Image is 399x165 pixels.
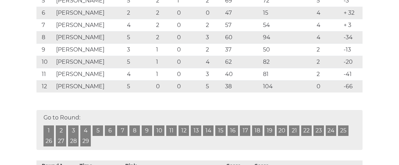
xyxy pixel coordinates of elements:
[261,44,315,56] td: 50
[154,56,175,68] td: 1
[204,56,223,68] td: 4
[204,32,223,44] td: 3
[315,19,342,32] td: 4
[315,44,342,56] td: 2
[223,44,261,56] td: 37
[204,7,223,19] td: 0
[105,125,115,136] a: 6
[142,125,152,136] a: 9
[129,125,140,136] a: 8
[36,68,54,81] td: 11
[36,7,54,19] td: 6
[178,125,189,136] a: 12
[342,19,363,32] td: + 3
[125,56,154,68] td: 5
[261,32,315,44] td: 94
[203,125,214,136] a: 14
[342,68,363,81] td: -41
[68,125,79,136] a: 3
[154,19,175,32] td: 2
[315,68,342,81] td: 2
[54,32,126,44] td: [PERSON_NAME]
[36,44,54,56] td: 9
[54,68,126,81] td: [PERSON_NAME]
[56,125,66,136] a: 2
[240,125,250,136] a: 17
[36,110,363,150] div: Go to Round:
[43,136,54,146] a: 26
[315,32,342,44] td: 4
[175,81,204,93] td: 0
[223,32,261,44] td: 60
[301,125,312,136] a: 22
[223,81,261,93] td: 38
[154,32,175,44] td: 2
[54,44,126,56] td: [PERSON_NAME]
[154,125,164,136] a: 10
[223,56,261,68] td: 62
[54,56,126,68] td: [PERSON_NAME]
[175,7,204,19] td: 0
[125,7,154,19] td: 2
[204,44,223,56] td: 2
[117,125,128,136] a: 7
[125,68,154,81] td: 4
[54,7,126,19] td: [PERSON_NAME]
[175,44,204,56] td: 0
[342,32,363,44] td: -34
[175,19,204,32] td: 0
[125,32,154,44] td: 5
[326,125,336,136] a: 24
[36,19,54,32] td: 7
[43,125,54,136] a: 1
[154,81,175,93] td: 0
[166,125,177,136] a: 11
[204,68,223,81] td: 3
[342,81,363,93] td: -66
[277,125,287,136] a: 20
[261,19,315,32] td: 54
[175,32,204,44] td: 0
[54,19,126,32] td: [PERSON_NAME]
[342,7,363,19] td: + 32
[261,7,315,19] td: 15
[223,19,261,32] td: 57
[80,125,91,136] a: 4
[223,68,261,81] td: 40
[125,19,154,32] td: 4
[338,125,349,136] a: 25
[261,56,315,68] td: 82
[36,56,54,68] td: 10
[125,81,154,93] td: 5
[93,125,103,136] a: 5
[204,19,223,32] td: 2
[154,44,175,56] td: 1
[80,136,91,146] a: 29
[315,7,342,19] td: 4
[154,7,175,19] td: 2
[154,68,175,81] td: 1
[223,7,261,19] td: 47
[36,32,54,44] td: 8
[261,81,315,93] td: 104
[204,81,223,93] td: 5
[315,81,342,93] td: 0
[252,125,263,136] a: 18
[228,125,238,136] a: 16
[289,125,299,136] a: 21
[342,44,363,56] td: -13
[313,125,324,136] a: 23
[264,125,275,136] a: 19
[175,68,204,81] td: 0
[315,56,342,68] td: 2
[191,125,201,136] a: 13
[68,136,79,146] a: 28
[125,44,154,56] td: 3
[215,125,226,136] a: 15
[342,56,363,68] td: -20
[56,136,66,146] a: 27
[261,68,315,81] td: 81
[54,81,126,93] td: [PERSON_NAME]
[175,56,204,68] td: 0
[36,81,54,93] td: 12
